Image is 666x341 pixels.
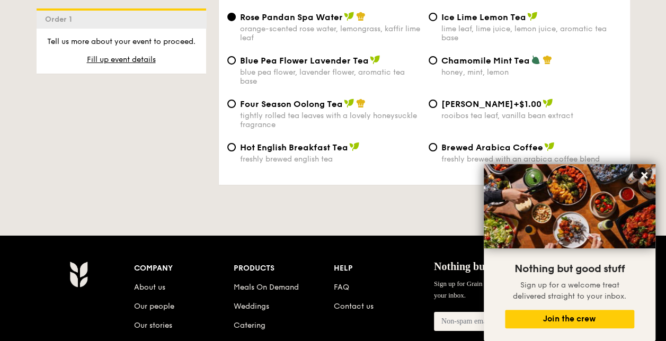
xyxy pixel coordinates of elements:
input: Blue Pea Flower Lavender Teablue pea flower, lavender flower, aromatic tea base [227,56,236,65]
img: DSC07876-Edit02-Large.jpeg [484,164,655,248]
a: About us [134,283,165,292]
span: Hot English Breakfast Tea [240,142,348,152]
div: blue pea flower, lavender flower, aromatic tea base [240,68,420,86]
a: Meals On Demand [234,283,299,292]
img: icon-vegan.f8ff3823.svg [349,142,360,151]
a: FAQ [334,283,349,292]
div: Help [334,261,434,276]
span: Order 1 [45,15,76,24]
img: icon-vegan.f8ff3823.svg [527,12,538,21]
div: Products [234,261,334,276]
div: lime leaf, lime juice, lemon juice, aromatic tea base [441,24,621,42]
input: Non-spam email address [434,312,552,331]
img: icon-vegan.f8ff3823.svg [344,98,354,108]
div: honey, mint, lemon [441,68,621,77]
input: Ice Lime Lemon Tealime leaf, lime juice, lemon juice, aromatic tea base [429,13,437,21]
span: +$1.00 [513,99,541,109]
div: tightly rolled tea leaves with a lovely honeysuckle fragrance [240,111,420,129]
span: Sign up for Grain mail and get a welcome treat delivered straight to your inbox. [434,280,620,299]
img: icon-vegan.f8ff3823.svg [344,12,354,21]
input: [PERSON_NAME]+$1.00rooibos tea leaf, vanilla bean extract [429,100,437,108]
img: icon-chef-hat.a58ddaea.svg [356,98,366,108]
span: Fill up event details [87,55,156,64]
a: Contact us [334,302,374,311]
img: icon-vegan.f8ff3823.svg [543,98,553,108]
img: AYc88T3wAAAABJRU5ErkJggg== [69,261,88,288]
div: freshly brewed english tea [240,155,420,164]
div: orange-scented rose water, lemongrass, kaffir lime leaf [240,24,420,42]
div: Company [134,261,234,276]
p: Tell us more about your event to proceed. [45,37,198,47]
a: Catering [234,321,265,330]
span: Sign up for a welcome treat delivered straight to your inbox. [513,281,626,301]
span: Nothing but good stuff [514,263,625,275]
span: Nothing but good stuff [434,261,536,272]
input: Four Season Oolong Teatightly rolled tea leaves with a lovely honeysuckle fragrance [227,100,236,108]
button: Close [636,167,653,184]
button: Join the crew [505,310,634,328]
span: [PERSON_NAME] [441,99,513,109]
input: Chamomile Mint Teahoney, mint, lemon [429,56,437,65]
div: freshly brewed with an arabica coffee blend [441,155,621,164]
img: icon-vegan.f8ff3823.svg [370,55,380,65]
img: icon-vegan.f8ff3823.svg [544,142,555,151]
a: Our people [134,302,174,311]
span: Ice Lime Lemon Tea [441,12,526,22]
div: rooibos tea leaf, vanilla bean extract [441,111,621,120]
span: Rose Pandan Spa Water [240,12,343,22]
input: Rose Pandan Spa Waterorange-scented rose water, lemongrass, kaffir lime leaf [227,13,236,21]
img: icon-chef-hat.a58ddaea.svg [356,12,366,21]
span: Brewed Arabica Coffee [441,142,543,152]
a: Weddings [234,302,269,311]
input: Brewed Arabica Coffeefreshly brewed with an arabica coffee blend [429,143,437,151]
img: icon-chef-hat.a58ddaea.svg [543,55,552,65]
img: icon-vegetarian.fe4039eb.svg [531,55,540,65]
span: Blue Pea Flower Lavender Tea [240,56,369,66]
span: Four Season Oolong Tea [240,99,343,109]
input: Hot English Breakfast Teafreshly brewed english tea [227,143,236,151]
a: Our stories [134,321,172,330]
span: Chamomile Mint Tea [441,56,530,66]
